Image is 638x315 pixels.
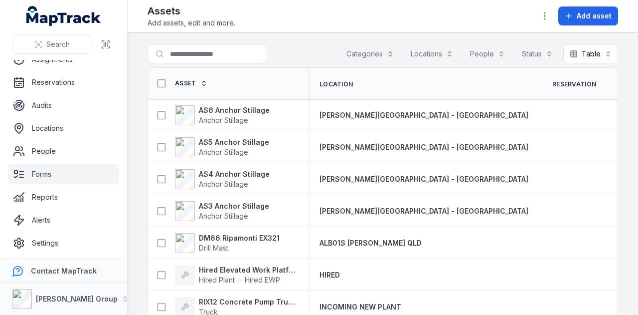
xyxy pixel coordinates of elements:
strong: AS4 Anchor Stillage [199,169,270,179]
a: DM66 Ripamonti EX321Drill Mast [175,233,280,253]
a: Audits [8,95,119,115]
span: Asset [175,79,196,87]
strong: AS6 Anchor Stillage [199,105,270,115]
button: Table [563,44,618,63]
strong: Contact MapTrack [31,267,97,275]
span: [PERSON_NAME][GEOGRAPHIC_DATA] - [GEOGRAPHIC_DATA] [319,111,528,119]
a: Alerts [8,210,119,230]
a: AS5 Anchor StillageAnchor Stillage [175,137,269,157]
span: [PERSON_NAME][GEOGRAPHIC_DATA] - [GEOGRAPHIC_DATA] [319,175,528,183]
span: Location [319,80,353,88]
span: Anchor Stillage [199,148,248,156]
a: HIRED [319,270,340,280]
button: People [464,44,511,63]
span: HIRED [319,271,340,279]
strong: RIX12 Concrete Pump Truck [199,297,296,307]
span: Add asset [577,11,612,21]
a: [PERSON_NAME][GEOGRAPHIC_DATA] - [GEOGRAPHIC_DATA] [319,110,528,120]
span: [PERSON_NAME][GEOGRAPHIC_DATA] - [GEOGRAPHIC_DATA] [319,143,528,151]
span: Anchor Stillage [199,116,248,124]
span: Drill Mast [199,244,228,252]
button: Status [515,44,559,63]
strong: DM66 Ripamonti EX321 [199,233,280,243]
span: [PERSON_NAME][GEOGRAPHIC_DATA] - [GEOGRAPHIC_DATA] [319,207,528,215]
span: ALB01S [PERSON_NAME] QLD [319,239,422,247]
button: Search [12,35,92,54]
a: [PERSON_NAME][GEOGRAPHIC_DATA] - [GEOGRAPHIC_DATA] [319,142,528,152]
a: [PERSON_NAME][GEOGRAPHIC_DATA] - [GEOGRAPHIC_DATA] [319,174,528,184]
a: AS3 Anchor StillageAnchor Stillage [175,201,269,221]
strong: AS3 Anchor Stillage [199,201,269,211]
span: Hired EWP [245,275,280,285]
button: Locations [404,44,460,63]
a: Hired Elevated Work PlatformHired PlantHired EWP [175,265,296,285]
a: Forms [8,164,119,184]
a: ALB01S [PERSON_NAME] QLD [319,238,422,248]
button: Add asset [558,6,618,25]
a: AS6 Anchor StillageAnchor Stillage [175,105,270,125]
span: Hired Plant [199,275,235,285]
a: INCOMING NEW PLANT [319,302,401,312]
span: Reservation [552,80,596,88]
span: Anchor Stillage [199,180,248,188]
h2: Assets [148,4,235,18]
a: Reports [8,187,119,207]
a: Asset [175,79,207,87]
a: Settings [8,233,119,253]
strong: AS5 Anchor Stillage [199,137,269,147]
span: Search [46,39,70,49]
a: [PERSON_NAME][GEOGRAPHIC_DATA] - [GEOGRAPHIC_DATA] [319,206,528,216]
a: Locations [8,118,119,138]
a: AS4 Anchor StillageAnchor Stillage [175,169,270,189]
span: Add assets, edit and more. [148,18,235,28]
a: People [8,141,119,161]
strong: Hired Elevated Work Platform [199,265,296,275]
a: Reservations [8,72,119,92]
span: INCOMING NEW PLANT [319,303,401,311]
button: Categories [340,44,400,63]
strong: [PERSON_NAME] Group [36,295,118,303]
span: Anchor Stillage [199,212,248,220]
a: MapTrack [26,6,101,26]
